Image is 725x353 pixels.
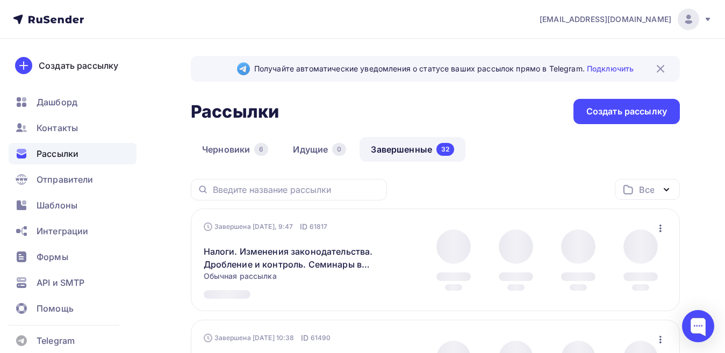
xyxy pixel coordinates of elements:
[587,64,634,73] a: Подключить
[37,173,94,186] span: Отправители
[37,250,68,263] span: Формы
[540,9,712,30] a: [EMAIL_ADDRESS][DOMAIN_NAME]
[282,137,357,162] a: Идущие0
[37,147,78,160] span: Рассылки
[37,96,77,109] span: Дашборд
[37,121,78,134] span: Контакты
[37,199,77,212] span: Шаблоны
[9,117,137,139] a: Контакты
[311,333,331,343] span: 61490
[204,245,388,271] a: Налоги. Изменения законодательства. Дробление и контроль. Семинары в [GEOGRAPHIC_DATA] и [GEOGRAP...
[204,221,328,232] div: Завершена [DATE], 9:47
[37,334,75,347] span: Telegram
[204,333,331,343] div: Завершена [DATE] 10:38
[191,137,279,162] a: Черновики6
[254,143,268,156] div: 6
[639,183,654,196] div: Все
[586,105,667,118] div: Создать рассылку
[332,143,346,156] div: 0
[9,143,137,164] a: Рассылки
[300,221,307,232] span: ID
[9,194,137,216] a: Шаблоны
[540,14,671,25] span: [EMAIL_ADDRESS][DOMAIN_NAME]
[204,271,277,282] span: Обычная рассылка
[9,246,137,268] a: Формы
[37,276,84,289] span: API и SMTP
[360,137,465,162] a: Завершенные32
[436,143,454,156] div: 32
[9,91,137,113] a: Дашборд
[310,221,328,232] span: 61817
[301,333,308,343] span: ID
[37,225,88,237] span: Интеграции
[213,184,381,196] input: Введите название рассылки
[37,302,74,315] span: Помощь
[237,62,250,75] img: Telegram
[615,179,680,200] button: Все
[254,63,634,74] span: Получайте автоматические уведомления о статусе ваших рассылок прямо в Telegram.
[9,169,137,190] a: Отправители
[39,59,118,72] div: Создать рассылку
[191,101,279,123] h2: Рассылки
